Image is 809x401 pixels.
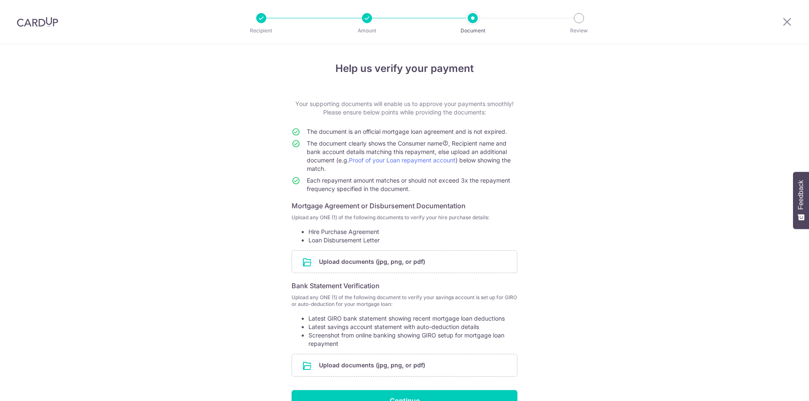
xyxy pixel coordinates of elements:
[308,323,517,331] li: Latest savings account statement with auto-deduction details
[797,180,805,210] span: Feedback
[292,281,517,291] h6: Bank Statement Verification
[336,27,398,35] p: Amount
[308,236,517,244] li: Loan Disbursement Letter
[308,331,517,348] li: Screenshot from online banking showing GIRO setup for mortgage loan repayment
[292,294,517,308] p: Upload any ONE (1) of the following document to verify your savings account is set up for GIRO or...
[307,128,507,135] span: The document is an official mortgage loan agreement and is not expired.
[292,61,517,76] h4: Help us verify your payment
[442,27,504,35] p: Document
[349,157,455,164] a: Proof of your Loan repayment account
[230,27,292,35] p: Recipient
[755,376,801,397] iframe: Opens a widget where you can find more information
[793,172,809,229] button: Feedback - Show survey
[292,354,517,377] div: Upload documents (jpg, png, or pdf)
[17,17,58,27] img: CardUp
[307,140,511,172] span: The document clearly shows the Consumer name , Recipient name and bank account details matching t...
[548,27,610,35] p: Review
[292,214,517,221] p: Upload any ONE (1) of the following documents to verify your hire purchase details:
[292,201,517,211] h6: Mortgage Agreement or Disbursement Documentation
[292,250,517,273] div: Upload documents (jpg, png, or pdf)
[308,314,517,323] li: Latest GIRO bank statement showing recent mortgage loan deductions
[307,177,510,192] span: Each repayment amount matches or should not exceed 3x the repayment frequency specified in the do...
[292,100,517,117] p: Your supporting documents will enable us to approve your payments smoothly! Please ensure below p...
[308,228,517,236] li: Hire Purchase Agreement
